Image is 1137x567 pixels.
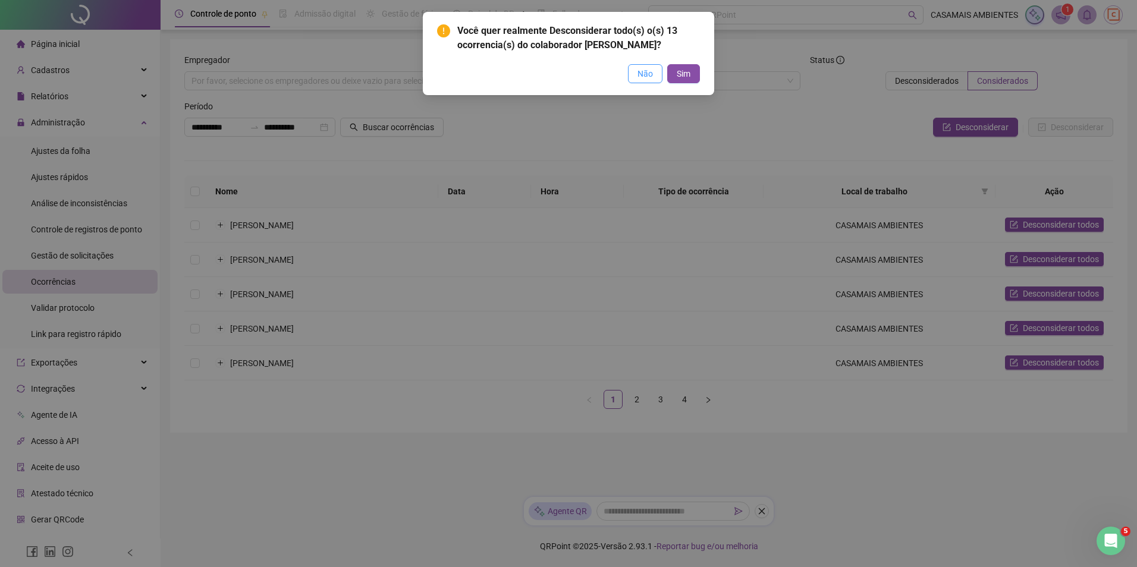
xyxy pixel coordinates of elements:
button: Não [628,64,662,83]
span: 5 [1121,527,1130,536]
button: Sim [667,64,700,83]
span: Você quer realmente Desconsiderar todo(s) o(s) 13 ocorrencia(s) do colaborador [PERSON_NAME]? [457,24,700,52]
span: exclamation-circle [437,24,450,37]
iframe: Intercom live chat [1097,527,1125,555]
span: Não [637,67,653,80]
span: Sim [677,67,690,80]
